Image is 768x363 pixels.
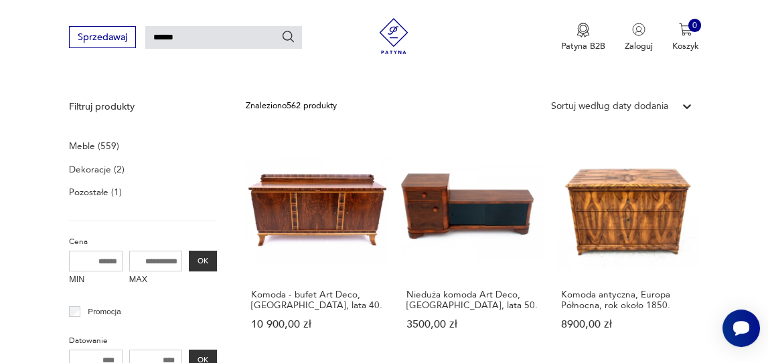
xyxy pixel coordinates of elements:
p: Promocja [88,305,121,318]
button: 0Koszyk [672,23,699,52]
p: Zaloguj [625,40,653,52]
img: Ikonka użytkownika [632,23,645,36]
a: Ikona medaluPatyna B2B [561,23,605,52]
a: Nieduża komoda Art Deco, Polska, lata 50.Nieduża komoda Art Deco, [GEOGRAPHIC_DATA], lata 50.3500... [401,137,544,353]
h3: Komoda - bufet Art Deco, [GEOGRAPHIC_DATA], lata 40. [251,289,383,310]
img: Patyna - sklep z meblami i dekoracjami vintage [372,18,416,54]
div: Znaleziono 562 produkty [246,100,337,113]
button: OK [189,251,216,272]
div: Sortuj według daty dodania [551,100,668,113]
a: Komoda - bufet Art Deco, Polska, lata 40.Komoda - bufet Art Deco, [GEOGRAPHIC_DATA], lata 40.10 9... [246,137,389,353]
button: Zaloguj [625,23,653,52]
p: Cena [69,235,217,249]
a: Meble (559) [69,138,119,154]
p: Patyna B2B [561,40,605,52]
h3: Komoda antyczna, Europa Północna, rok około 1850. [561,289,693,310]
label: MAX [129,271,183,290]
a: Komoda antyczna, Europa Północna, rok około 1850.Komoda antyczna, Europa Północna, rok około 1850... [556,137,699,353]
button: Patyna B2B [561,23,605,52]
img: Ikona koszyka [679,23,692,36]
a: Dekoracje (2) [69,161,125,178]
div: 0 [688,19,702,32]
label: MIN [69,271,123,290]
p: 10 900,00 zł [251,320,383,330]
h3: Nieduża komoda Art Deco, [GEOGRAPHIC_DATA], lata 50. [406,289,538,310]
iframe: Smartsupp widget button [722,310,760,347]
img: Ikona medalu [577,23,590,37]
p: Filtruj produkty [69,100,217,114]
a: Pozostałe (1) [69,184,122,201]
a: Sprzedawaj [69,34,135,42]
p: 8900,00 zł [561,320,693,330]
p: 3500,00 zł [406,320,538,330]
button: Sprzedawaj [69,26,135,48]
button: Szukaj [281,29,296,44]
p: Datowanie [69,334,217,348]
p: Koszyk [672,40,699,52]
